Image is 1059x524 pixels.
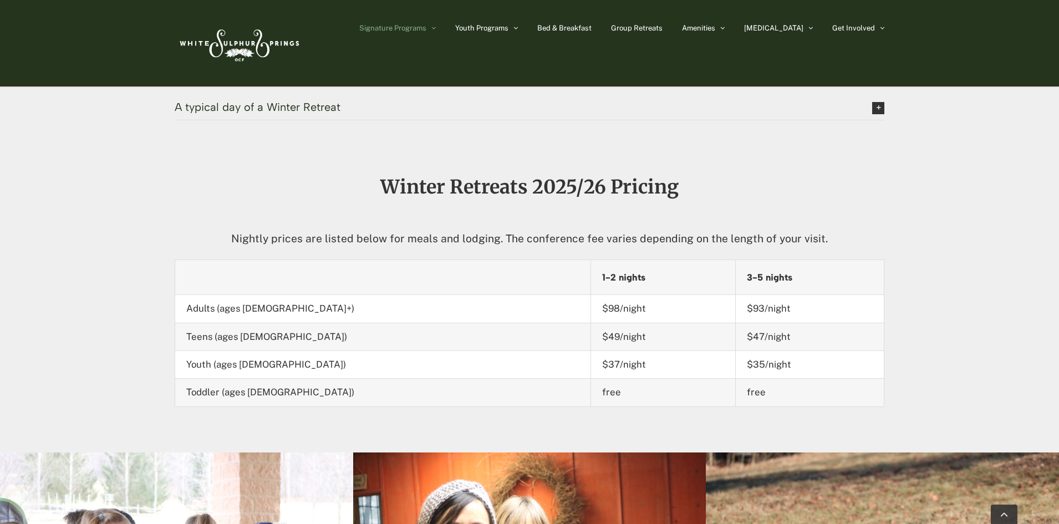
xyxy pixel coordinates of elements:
[359,24,426,32] span: Signature Programs
[735,379,884,406] td: free
[175,379,591,406] td: Toddler (ages [DEMOGRAPHIC_DATA])
[175,101,855,113] span: A typical day of a Winter Retreat
[744,24,803,32] span: [MEDICAL_DATA]
[537,24,592,32] span: Bed & Breakfast
[175,17,302,69] img: White Sulphur Springs Logo
[175,295,591,323] td: Adults (ages [DEMOGRAPHIC_DATA]+)
[590,323,735,350] td: $49/night
[175,323,591,350] td: Teens (ages [DEMOGRAPHIC_DATA])
[747,272,792,283] strong: 3-5 nights
[175,177,884,197] h2: Winter Retreats 2025/26 Pricing
[175,95,884,120] a: A typical day of a Winter Retreat
[682,24,715,32] span: Amenities
[590,350,735,378] td: $37/night
[590,379,735,406] td: free
[175,350,591,378] td: Youth (ages [DEMOGRAPHIC_DATA])
[611,24,663,32] span: Group Retreats
[832,24,875,32] span: Get Involved
[735,350,884,378] td: $35/night
[590,295,735,323] td: $98/night
[735,323,884,350] td: $47/night
[175,230,884,248] p: Nightly prices are listed below for meals and lodging. The conference fee varies depending on the...
[735,295,884,323] td: $93/night
[455,24,508,32] span: Youth Programs
[602,272,645,283] strong: 1-2 nights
